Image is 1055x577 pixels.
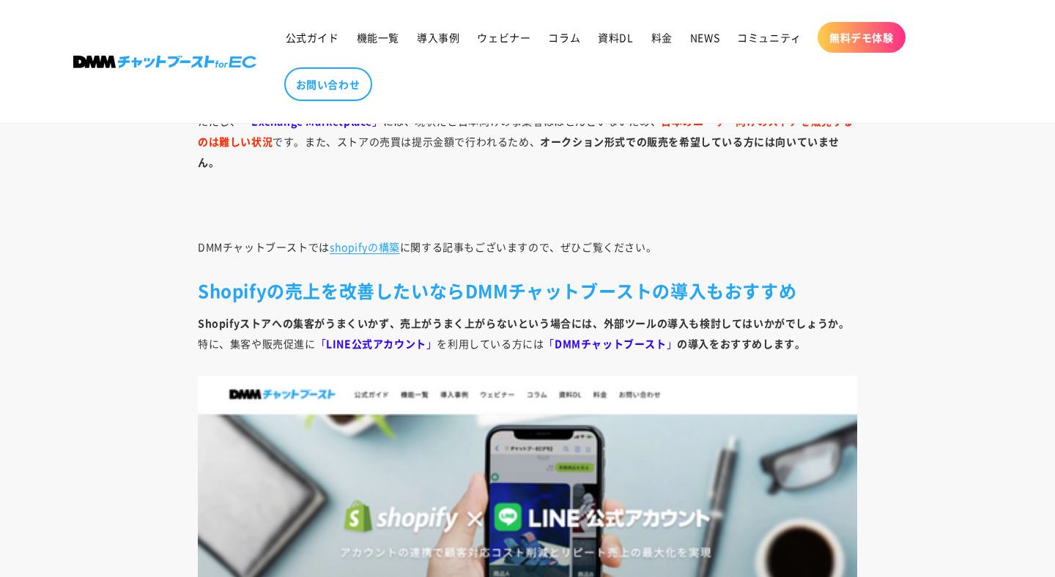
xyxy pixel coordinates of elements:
[408,22,468,53] a: 導入事例
[296,78,360,91] span: お問い合わせ
[326,336,426,351] strong: LINE公式アカウント
[477,31,530,44] span: ウェビナー
[681,22,728,53] a: NEWS
[737,31,802,44] span: コミュニティ
[651,31,673,44] span: 料金
[818,22,906,53] a: 無料デモ体験
[417,31,459,44] span: 導入事例
[198,316,849,330] strong: Shopifyストアへの集客がうまくいかず、売上がうまく上がらないという場合には、外部ツールの導入も検討してはいかがでしょうか。
[73,56,256,68] img: 株式会社DMM Boost
[677,336,805,351] strong: の導入をおすすめします。
[198,90,857,172] p: ただし、 には、現状だと日本向けの事業者はほとんどいないため、 です。また、ストアの売買は提示金額で行われるため、
[348,22,408,53] a: 機能一覧
[198,237,857,257] p: DMMチャットブーストでは に関する記事もございますので、ぜひご覧ください。
[357,31,399,44] span: 機能一覧
[468,22,539,53] a: ウェビナー
[548,31,580,44] span: コラム
[198,313,857,354] p: 特に、集客や販売促進に を利用している方には
[598,31,633,44] span: 資料DL
[284,67,372,101] a: お問い合わせ
[690,31,719,44] span: NEWS
[330,239,400,254] a: shopifyの構築
[544,336,677,351] span: 「 」
[589,22,642,53] a: 資料DL
[316,336,437,351] span: 「 」
[539,22,589,53] a: コラム
[728,22,810,53] a: コミュニティ
[643,22,681,53] a: 料金
[555,336,667,351] strong: DMMチャットブースト
[277,22,348,53] a: 公式ガイド
[198,279,857,302] h2: Shopifyの売上を改善したいならDMMチャットブーストの導入もおすすめ
[829,31,894,44] span: 無料デモ体験
[286,31,339,44] span: 公式ガイド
